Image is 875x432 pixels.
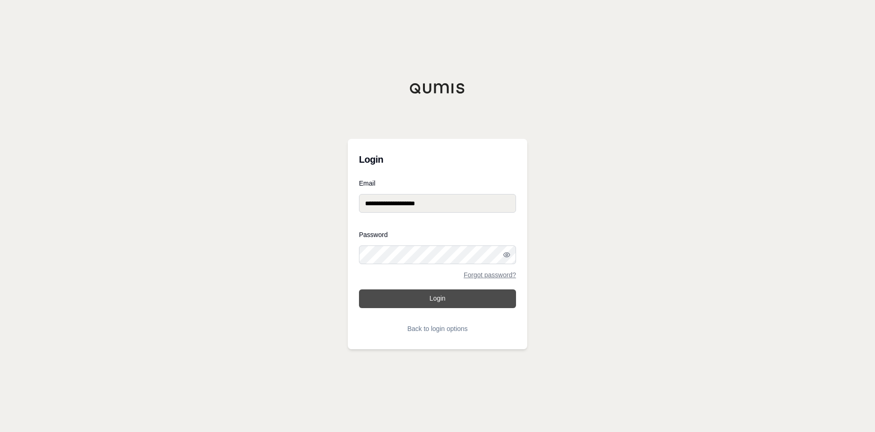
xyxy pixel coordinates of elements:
label: Email [359,180,516,187]
button: Back to login options [359,319,516,338]
h3: Login [359,150,516,169]
label: Password [359,231,516,238]
button: Login [359,289,516,308]
img: Qumis [409,83,466,94]
a: Forgot password? [464,272,516,278]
